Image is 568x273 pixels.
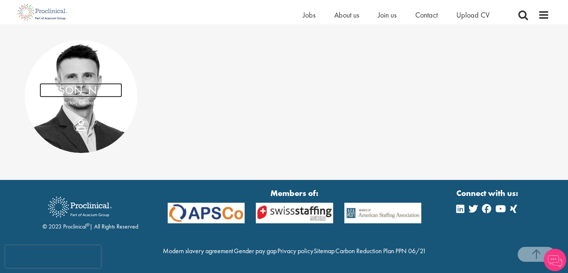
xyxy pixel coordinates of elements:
a: Modern slavery agreement [163,246,233,255]
strong: Members of: [168,187,422,199]
a: Gender pay gap [234,246,277,255]
img: APSCo [339,203,427,223]
img: Proclinical Recruitment [43,191,117,223]
div: © 2023 Proclinical | All Rights Reserved [43,191,138,231]
strong: Connect with us: [456,187,520,199]
sup: ® [86,222,90,228]
iframe: reCAPTCHA [5,245,101,268]
img: APSCo [162,203,251,223]
a: About us [334,10,359,20]
a: Jobs [303,10,316,20]
a: Carbon Reduction Plan PPN 06/21 [335,246,426,255]
a: [PERSON_NAME] [40,83,122,97]
a: Contact [415,10,438,20]
a: Sitemap [314,246,335,255]
a: Join us [378,10,397,20]
img: Chatbot [544,249,566,271]
a: Privacy policy [277,246,313,255]
p: Director, Global QA [32,98,130,107]
img: APSCo [250,203,339,223]
a: Upload CV [456,10,490,20]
